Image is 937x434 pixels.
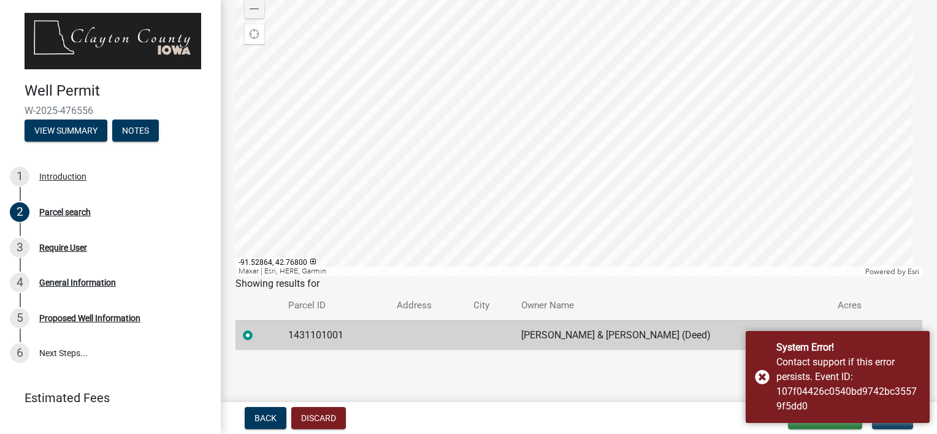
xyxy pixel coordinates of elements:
div: Proposed Well Information [39,314,140,322]
th: Address [389,291,466,320]
div: 6 [10,343,29,363]
button: Discard [291,407,346,429]
button: Back [245,407,286,429]
td: [PERSON_NAME] & [PERSON_NAME] (Deed) [514,320,830,350]
div: Showing results for [235,276,922,291]
span: Back [254,413,277,423]
div: 5 [10,308,29,328]
a: Esri [908,267,919,276]
td: 1431101001 [281,320,389,350]
div: 3 [10,238,29,257]
div: 2 [10,202,29,222]
button: Notes [112,120,159,142]
div: Parcel search [39,208,91,216]
wm-modal-confirm: Notes [112,126,159,136]
div: Introduction [39,172,86,181]
button: View Summary [25,120,107,142]
div: System Error! [776,340,920,355]
img: Clayton County, Iowa [25,13,201,69]
td: 41.820 [830,320,900,350]
div: 1 [10,167,29,186]
th: City [466,291,513,320]
th: Acres [830,291,900,320]
div: Find my location [245,25,264,44]
div: Maxar | Esri, HERE, Garmin [235,267,862,276]
div: General Information [39,278,116,287]
div: Contact support if this error persists. Event ID: 107f04426c0540bd9742bc35579f5dd0 [776,355,920,414]
th: Parcel ID [281,291,389,320]
div: Powered by [862,267,922,276]
h4: Well Permit [25,82,211,100]
span: W-2025-476556 [25,105,196,116]
th: Owner Name [514,291,830,320]
wm-modal-confirm: Summary [25,126,107,136]
div: 4 [10,273,29,292]
div: Require User [39,243,87,252]
a: Estimated Fees [10,386,201,410]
